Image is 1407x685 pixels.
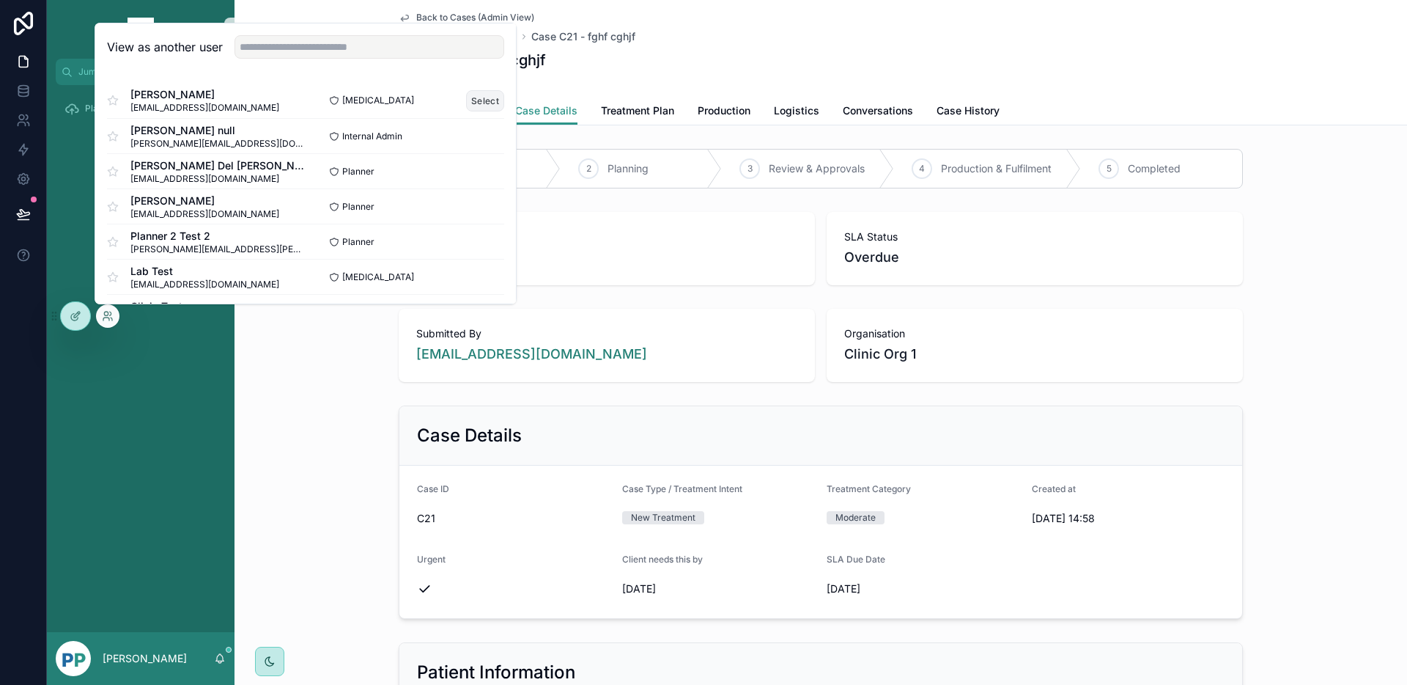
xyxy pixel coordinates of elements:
[601,98,674,127] a: Treatment Plan
[47,85,234,141] div: scrollable content
[622,554,703,565] span: Client needs this by
[399,12,534,23] a: Back to Cases (Admin View)
[130,194,279,208] span: [PERSON_NAME]
[774,98,819,127] a: Logistics
[827,554,885,565] span: SLA Due Date
[466,90,504,111] button: Select
[941,161,1052,176] span: Production & Fulfilment
[85,103,171,114] span: Planner Certification
[128,18,155,41] img: App logo
[342,131,402,142] span: Internal Admin
[130,123,306,138] span: [PERSON_NAME] null
[342,95,414,106] span: [MEDICAL_DATA]
[78,66,183,78] span: Jump to...
[631,511,695,524] div: New Treatment
[103,651,187,666] p: [PERSON_NAME]
[1107,163,1112,175] span: 5
[937,103,1000,118] span: Case History
[531,29,635,44] a: Case C21 - fghf cghjf
[130,87,279,102] span: [PERSON_NAME]
[747,163,753,175] span: 3
[586,163,591,175] span: 2
[919,163,925,175] span: 4
[417,483,449,494] span: Case ID
[698,103,750,118] span: Production
[130,264,279,279] span: Lab Test
[843,98,913,127] a: Conversations
[342,236,374,248] span: Planner
[342,166,374,177] span: Planner
[622,582,816,596] span: [DATE]
[342,271,414,283] span: [MEDICAL_DATA]
[417,661,575,684] h2: Patient Information
[1128,161,1181,176] span: Completed
[130,138,306,150] span: [PERSON_NAME][EMAIL_ADDRESS][DOMAIN_NAME]
[844,344,1225,365] span: Clinic Org 1
[342,201,374,213] span: Planner
[937,98,1000,127] a: Case History
[844,230,1225,244] span: SLA Status
[107,38,223,56] h2: View as another user
[56,95,226,122] a: Planner Certification
[130,299,279,314] span: Clinic Test
[130,208,279,220] span: [EMAIL_ADDRESS][DOMAIN_NAME]
[843,103,913,118] span: Conversations
[130,279,279,290] span: [EMAIL_ADDRESS][DOMAIN_NAME]
[417,554,446,565] span: Urgent
[130,173,306,185] span: [EMAIL_ADDRESS][DOMAIN_NAME]
[130,158,306,173] span: [PERSON_NAME] Del [PERSON_NAME] [PERSON_NAME]
[497,103,577,118] span: My Case Details
[844,326,1225,341] span: Organisation
[416,230,797,244] span: Status
[1032,511,1225,526] span: [DATE] 14:58
[601,103,674,118] span: Treatment Plan
[844,247,1225,268] span: Overdue
[698,98,750,127] a: Production
[769,161,865,176] span: Review & Approvals
[130,102,279,114] span: [EMAIL_ADDRESS][DOMAIN_NAME]
[774,103,819,118] span: Logistics
[608,161,649,176] span: Planning
[497,98,577,125] a: My Case Details
[416,12,534,23] span: Back to Cases (Admin View)
[835,511,876,524] div: Moderate
[1032,483,1076,494] span: Created at
[622,483,742,494] span: Case Type / Treatment Intent
[417,424,522,447] h2: Case Details
[827,483,911,494] span: Treatment Category
[130,243,306,255] span: [PERSON_NAME][EMAIL_ADDRESS][PERSON_NAME][DOMAIN_NAME]
[56,59,226,85] button: Jump to...K
[416,326,797,341] span: Submitted By
[416,344,647,365] a: [EMAIL_ADDRESS][DOMAIN_NAME]
[827,582,1020,596] span: [DATE]
[130,229,306,243] span: Planner 2 Test 2
[417,511,610,526] span: C21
